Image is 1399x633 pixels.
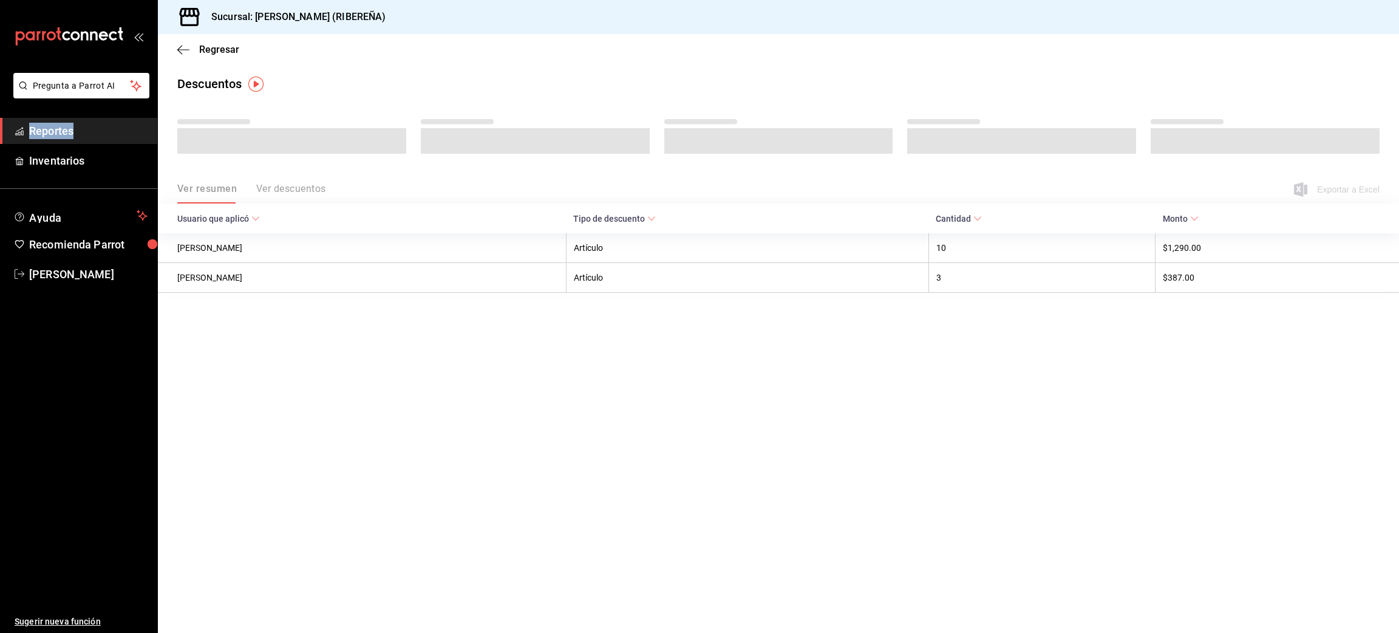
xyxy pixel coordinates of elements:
span: Usuario que aplicó [177,214,260,224]
span: Pregunta a Parrot AI [33,80,131,92]
span: Cantidad [936,214,982,224]
button: Regresar [177,44,239,55]
span: Inventarios [29,152,148,169]
span: Reportes [29,123,148,139]
button: open_drawer_menu [134,32,143,41]
th: Artículo [566,233,928,263]
span: [PERSON_NAME] [29,266,148,282]
th: 3 [928,263,1155,293]
th: [PERSON_NAME] [158,233,566,263]
span: Monto [1163,214,1199,224]
span: Tipo de descuento [573,214,656,224]
div: Descuentos [177,75,242,93]
span: Sugerir nueva función [15,615,148,628]
th: [PERSON_NAME] [158,263,566,293]
button: Pregunta a Parrot AI [13,73,149,98]
th: Artículo [566,263,928,293]
a: Pregunta a Parrot AI [9,88,149,101]
span: Ayuda [29,208,132,223]
div: navigation tabs [177,183,325,204]
span: Recomienda Parrot [29,236,148,253]
h3: Sucursal: [PERSON_NAME] (RIBEREÑA) [202,10,386,24]
th: 10 [928,233,1155,263]
th: $1,290.00 [1156,233,1399,263]
span: Regresar [199,44,239,55]
img: Tooltip marker [248,77,264,92]
th: $387.00 [1156,263,1399,293]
